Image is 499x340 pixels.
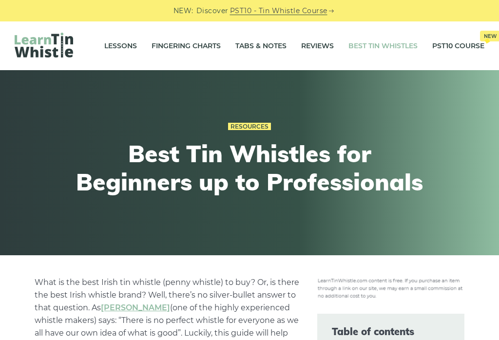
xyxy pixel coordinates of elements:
[332,325,449,339] span: Table of contents
[70,140,429,196] h1: Best Tin Whistles for Beginners up to Professionals
[15,33,73,57] img: LearnTinWhistle.com
[235,34,287,58] a: Tabs & Notes
[228,123,271,131] a: Resources
[301,34,334,58] a: Reviews
[317,276,464,299] img: disclosure
[152,34,221,58] a: Fingering Charts
[104,34,137,58] a: Lessons
[348,34,418,58] a: Best Tin Whistles
[101,303,170,312] a: undefined (opens in a new tab)
[432,34,484,58] a: PST10 CourseNew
